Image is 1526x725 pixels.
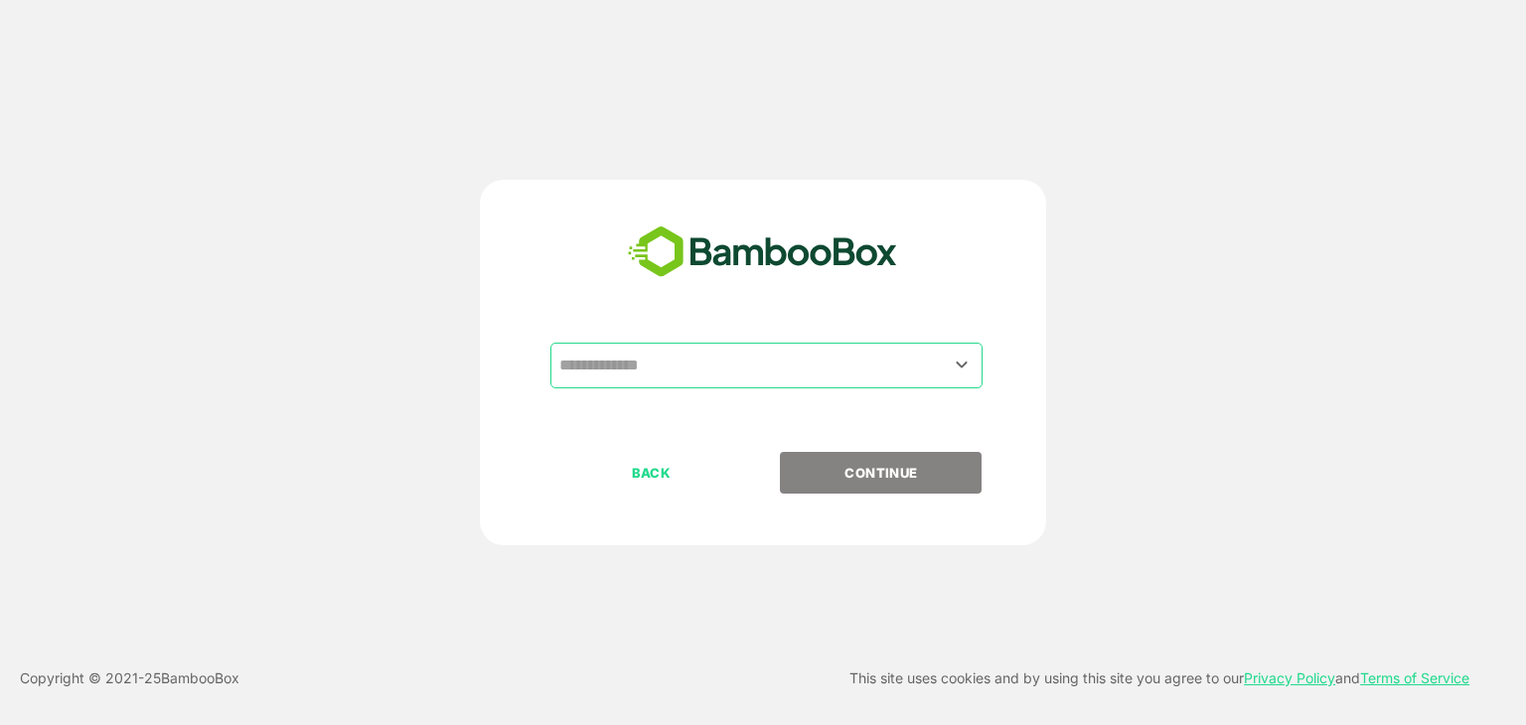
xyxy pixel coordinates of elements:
p: CONTINUE [782,462,981,484]
a: Terms of Service [1360,669,1469,686]
img: bamboobox [617,219,908,285]
p: Copyright © 2021- 25 BambooBox [20,666,239,690]
button: Open [949,352,976,378]
a: Privacy Policy [1244,669,1335,686]
button: CONTINUE [780,452,982,494]
p: This site uses cookies and by using this site you agree to our and [849,666,1469,690]
p: BACK [552,462,751,484]
button: BACK [550,452,752,494]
